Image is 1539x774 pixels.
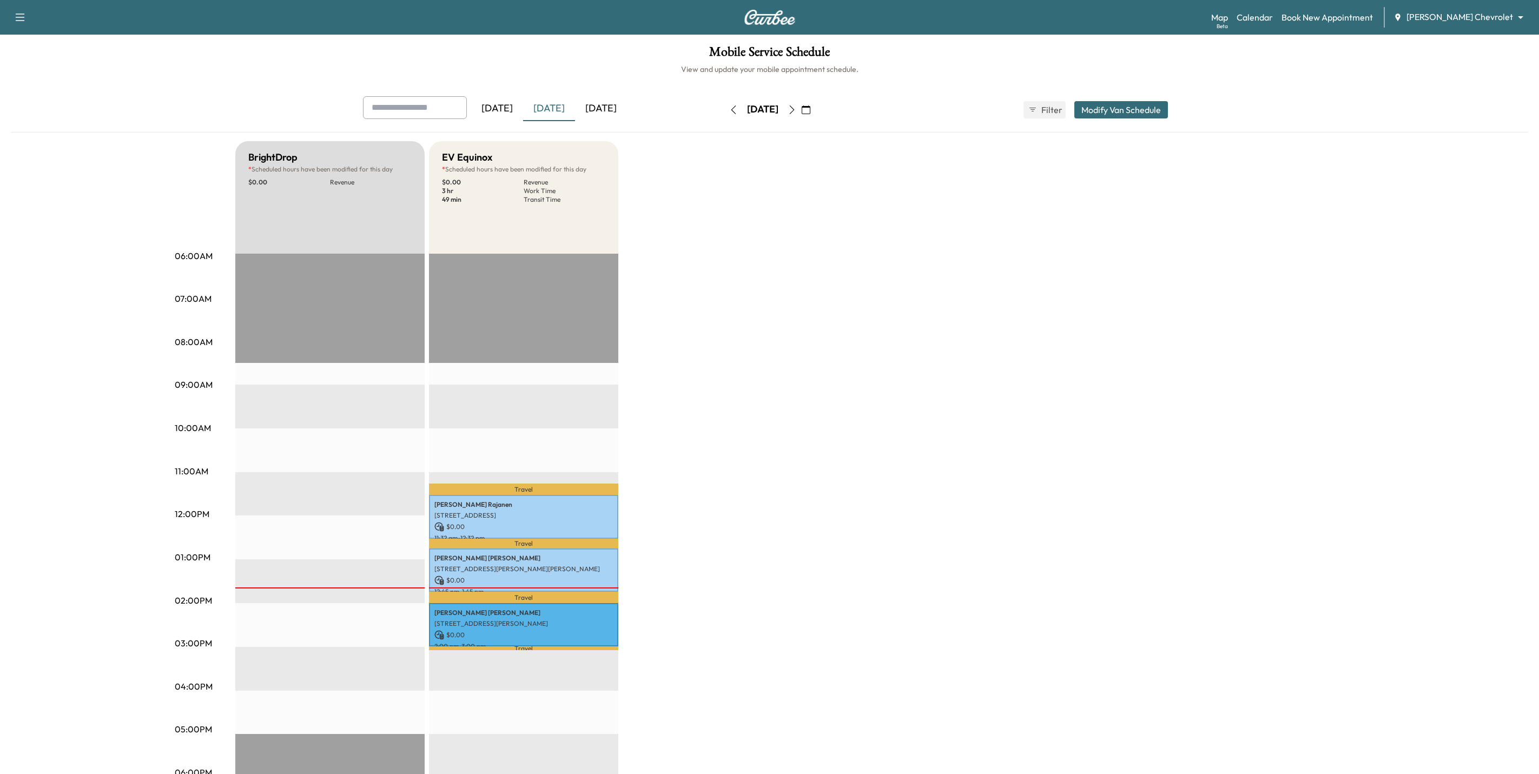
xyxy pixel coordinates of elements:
[1282,11,1373,24] a: Book New Appointment
[175,465,208,478] p: 11:00AM
[524,187,605,195] p: Work Time
[434,565,613,573] p: [STREET_ADDRESS][PERSON_NAME][PERSON_NAME]
[1041,103,1061,116] span: Filter
[434,534,613,543] p: 11:32 am - 12:32 pm
[1406,11,1513,23] span: [PERSON_NAME] Chevrolet
[1237,11,1273,24] a: Calendar
[442,195,524,204] p: 49 min
[429,592,618,603] p: Travel
[175,249,213,262] p: 06:00AM
[330,178,412,187] p: Revenue
[175,680,213,693] p: 04:00PM
[429,646,618,650] p: Travel
[175,292,212,305] p: 07:00AM
[175,594,212,607] p: 02:00PM
[1217,22,1228,30] div: Beta
[434,630,613,640] p: $ 0.00
[434,642,613,651] p: 2:00 pm - 3:00 pm
[175,723,212,736] p: 05:00PM
[434,511,613,520] p: [STREET_ADDRESS]
[575,96,627,121] div: [DATE]
[1023,101,1066,118] button: Filter
[248,165,412,174] p: Scheduled hours have been modified for this day
[442,187,524,195] p: 3 hr
[442,178,524,187] p: $ 0.00
[434,575,613,585] p: $ 0.00
[1074,101,1168,118] button: Modify Van Schedule
[434,554,613,563] p: [PERSON_NAME] [PERSON_NAME]
[175,551,210,564] p: 01:00PM
[434,500,613,509] p: [PERSON_NAME] Rajanen
[248,178,330,187] p: $ 0.00
[175,637,212,650] p: 03:00PM
[747,103,778,116] div: [DATE]
[434,608,613,617] p: [PERSON_NAME] [PERSON_NAME]
[11,64,1528,75] h6: View and update your mobile appointment schedule.
[744,10,796,25] img: Curbee Logo
[442,150,492,165] h5: EV Equinox
[429,484,618,495] p: Travel
[523,96,575,121] div: [DATE]
[524,195,605,204] p: Transit Time
[434,522,613,532] p: $ 0.00
[11,45,1528,64] h1: Mobile Service Schedule
[175,378,213,391] p: 09:00AM
[429,539,618,548] p: Travel
[442,165,605,174] p: Scheduled hours have been modified for this day
[175,335,213,348] p: 08:00AM
[524,178,605,187] p: Revenue
[248,150,298,165] h5: BrightDrop
[1211,11,1228,24] a: MapBeta
[471,96,523,121] div: [DATE]
[175,421,211,434] p: 10:00AM
[175,507,209,520] p: 12:00PM
[434,619,613,628] p: [STREET_ADDRESS][PERSON_NAME]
